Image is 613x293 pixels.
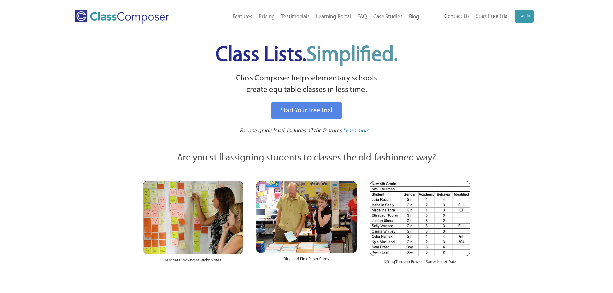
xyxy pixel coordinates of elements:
span: Class Lists. [216,45,398,66]
a: Features [229,10,255,24]
p: Are you still assigning students to classes the old-fashioned way? [143,151,471,165]
nav: Header Menu [196,10,423,24]
a: Testimonials [278,10,313,24]
a: Contact Us [441,10,473,24]
div: Sifting Through Rows of Spreadsheet Data [370,256,470,271]
img: Blue and Pink Paper Cards [256,181,357,253]
a: Log In [515,10,534,23]
nav: Header Menu [423,10,534,24]
p: Class Composer helps elementary schools create equitable classes in less time. [142,73,472,96]
a: Start Free Trial [473,10,512,24]
img: Class Composer [75,10,169,24]
span: For one grade level. Includes all the features. [240,128,343,133]
img: Spreadsheets [370,181,470,256]
div: Blue and Pink Paper Cards [256,253,357,269]
span: Start Your Free Trial [281,107,332,114]
span: Learn more. [343,128,371,133]
a: Learning Portal [313,10,354,24]
div: Teachers Looking at Sticky Notes [143,254,243,270]
img: Teachers Looking at Sticky Notes [143,181,243,254]
a: FAQ [354,10,370,24]
a: Case Studies [370,10,406,24]
a: Blog [406,10,423,24]
a: Start Your Free Trial [271,102,342,119]
span: Simplified. [306,45,398,66]
a: Pricing [255,10,278,24]
a: Learn more. [343,127,371,135]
